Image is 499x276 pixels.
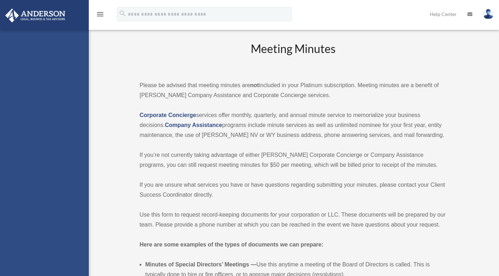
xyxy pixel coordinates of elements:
[96,10,104,18] i: menu
[145,261,256,267] b: Minutes of Special Directors’ Meetings —
[140,80,446,100] p: Please be advised that meeting minutes are included in your Platinum subscription. Meeting minute...
[165,122,222,128] a: Company Assistance
[3,9,67,22] img: Anderson Advisors Platinum Portal
[140,41,446,70] h2: Meeting Minutes
[483,9,494,19] img: User Pic
[250,82,259,88] strong: not
[119,10,126,17] i: search
[140,241,324,248] strong: Here are some examples of the types of documents we can prepare:
[140,180,446,200] p: If you are unsure what services you have or have questions regarding submitting your minutes, ple...
[96,12,104,18] a: menu
[140,110,446,140] p: services offer monthly, quarterly, and annual minute service to memorialize your business decisio...
[140,150,446,170] p: If you’re not currently taking advantage of either [PERSON_NAME] Corporate Concierge or Company A...
[140,112,196,118] a: Corporate Concierge
[140,210,446,230] p: Use this form to request record-keeping documents for your corporation or LLC. These documents wi...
